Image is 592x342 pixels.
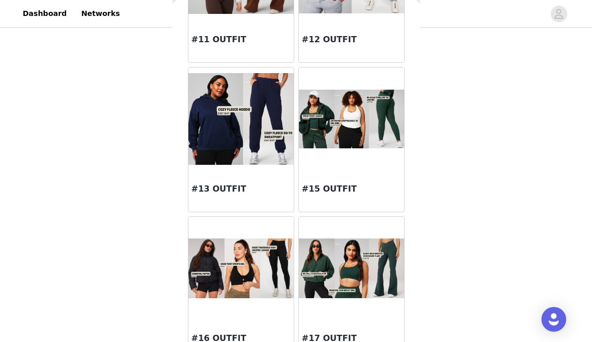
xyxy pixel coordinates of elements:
[188,73,294,164] img: #13 OUTFIT
[554,6,564,22] div: avatar
[191,33,291,46] h3: #11 OUTFIT
[17,2,73,25] a: Dashboard
[188,238,294,298] img: #16 OUTFIT
[299,238,404,298] img: #17 OUTFIT
[541,307,566,332] div: Open Intercom Messenger
[302,183,401,195] h3: #15 OUTFIT
[302,33,401,46] h3: #12 OUTFIT
[191,183,291,195] h3: #13 OUTFIT
[299,90,404,149] img: #15 OUTFIT
[75,2,126,25] a: Networks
